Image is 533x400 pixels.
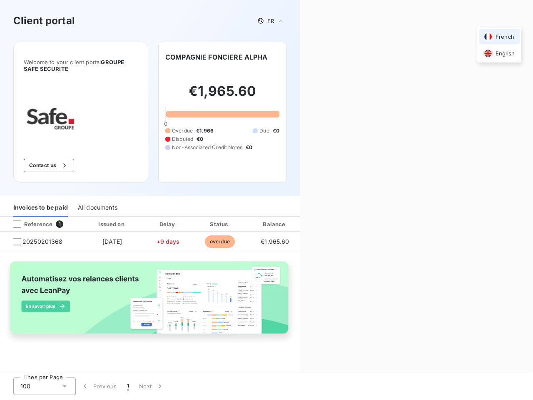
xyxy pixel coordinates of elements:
[172,135,193,143] span: Disputed
[267,17,274,24] span: FR
[20,382,30,390] span: 100
[197,135,203,143] span: €0
[24,92,77,145] img: Company logo
[261,238,289,245] span: €1,965.60
[134,377,169,395] button: Next
[127,382,129,390] span: 1
[13,13,75,28] h3: Client portal
[259,127,269,135] span: Due
[78,199,117,217] div: All documents
[24,159,74,172] button: Contact us
[83,220,141,228] div: Issued on
[205,235,235,248] span: overdue
[3,257,296,346] img: banner
[22,237,63,246] span: 20250201368
[164,120,167,127] span: 0
[196,127,214,135] span: €1,966
[246,144,252,151] span: €0
[195,220,244,228] div: Status
[172,127,193,135] span: Overdue
[56,220,63,228] span: 1
[24,59,124,72] span: GROUPE SAFE SECURITE
[7,220,52,228] div: Reference
[172,144,242,151] span: Non-Associated Credit Notes
[165,83,279,108] h2: €1,965.60
[157,238,180,245] span: +9 days
[144,220,192,228] div: Delay
[122,377,134,395] button: 1
[24,59,138,72] span: Welcome to your client portal
[273,127,279,135] span: €0
[76,377,122,395] button: Previous
[102,238,122,245] span: [DATE]
[13,199,68,217] div: Invoices to be paid
[165,52,268,62] h6: COMPAGNIE FONCIERE ALPHA
[248,220,302,228] div: Balance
